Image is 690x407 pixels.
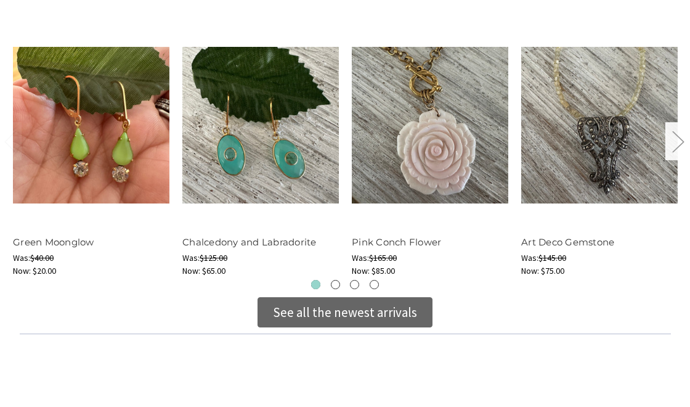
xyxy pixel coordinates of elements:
button: 3 of 3 [350,280,359,289]
span: $145.00 [538,252,566,263]
span: $85.00 [371,265,395,276]
span: $165.00 [369,252,397,263]
a: Art Deco Gemstone [521,236,614,248]
div: See all the newest arrivals [273,303,417,323]
span: $75.00 [541,265,564,276]
span: $40.00 [30,252,54,263]
div: Was: [352,252,508,265]
button: 2 of 3 [331,280,340,289]
img: Chalcedony and Labradorite [182,47,339,203]
button: Next [665,122,690,160]
img: Green Moonglow [13,47,169,203]
a: Chalcedony and Labradorite [182,236,317,248]
span: Now: [13,265,31,276]
a: Pink Conch Flower [352,236,441,248]
img: Art Deco Gemstone [521,47,678,203]
a: Art Deco Gemstone [521,22,678,229]
div: See all the newest arrivals [258,297,432,328]
a: Chalcedony and Labradorite [182,22,339,229]
span: Now: [182,265,200,276]
div: Was: [182,252,339,265]
a: Pink Conch Flower [352,22,508,229]
a: Green Moonglow [13,236,94,248]
button: 4 of 3 [370,280,379,289]
div: Was: [13,252,169,265]
span: $20.00 [33,265,56,276]
span: $125.00 [200,252,227,263]
span: $65.00 [202,265,225,276]
div: Was: [521,252,678,265]
button: 1 of 3 [311,280,320,289]
img: Pink Conch Flower [352,47,508,203]
a: Green Moonglow [13,22,169,229]
span: Now: [521,265,539,276]
span: Now: [352,265,370,276]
